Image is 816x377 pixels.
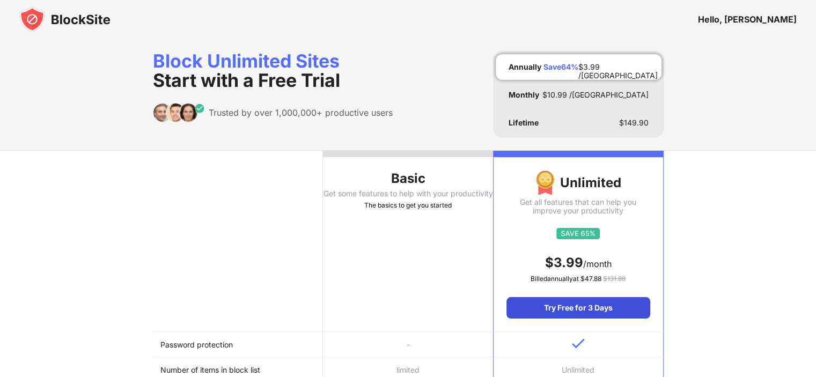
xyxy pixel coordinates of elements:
[542,91,649,99] div: $ 10.99 /[GEOGRAPHIC_DATA]
[323,189,493,198] div: Get some features to help with your productivity
[209,107,393,118] div: Trusted by over 1,000,000+ productive users
[509,91,539,99] div: Monthly
[153,103,205,122] img: trusted-by.svg
[323,170,493,187] div: Basic
[506,198,650,215] div: Get all features that can help you improve your productivity
[506,297,650,319] div: Try Free for 3 Days
[545,255,583,270] span: $ 3.99
[535,170,555,196] img: img-premium-medal
[506,273,650,284] div: Billed annually at $ 47.88
[578,63,658,71] div: $ 3.99 /[GEOGRAPHIC_DATA]
[556,228,600,239] img: save65.svg
[509,119,539,127] div: Lifetime
[572,338,585,349] img: v-blue.svg
[19,6,111,32] img: blocksite-icon-black.svg
[543,63,578,71] div: Save 64 %
[603,275,626,283] span: $ 131.88
[153,51,393,90] div: Block Unlimited Sites
[506,170,650,196] div: Unlimited
[153,332,323,357] td: Password protection
[153,69,340,91] span: Start with a Free Trial
[698,14,797,25] div: Hello, [PERSON_NAME]
[509,63,541,71] div: Annually
[506,254,650,271] div: /month
[323,200,493,211] div: The basics to get you started
[323,332,493,357] td: -
[619,119,649,127] div: $ 149.90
